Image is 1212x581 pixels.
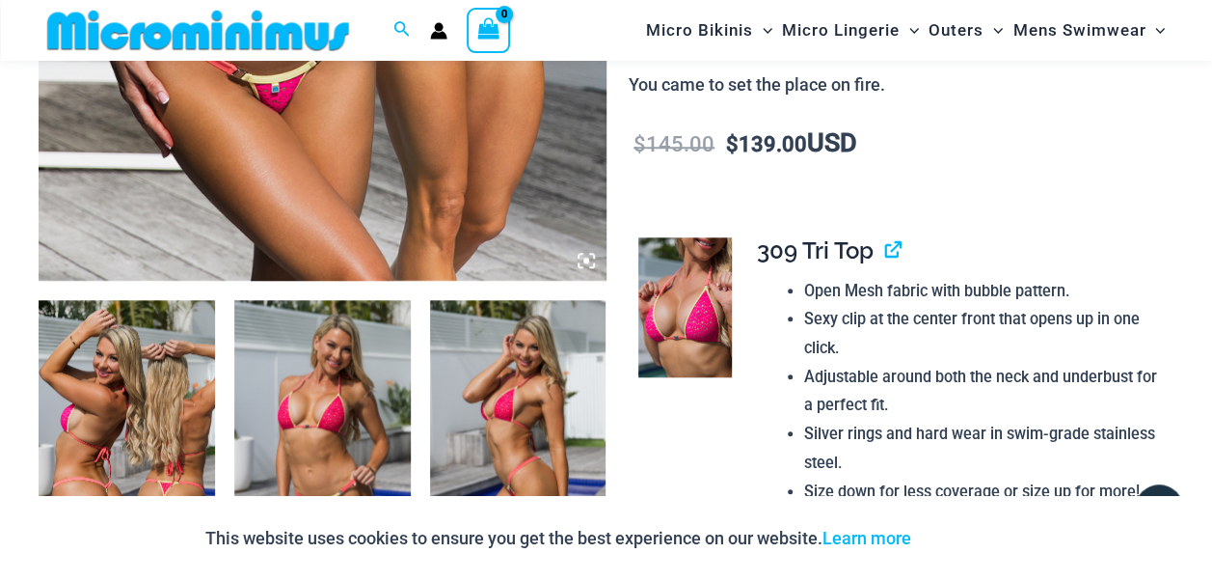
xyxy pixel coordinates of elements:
a: Search icon link [393,18,411,42]
span: Micro Bikinis [646,6,753,55]
li: Size down for less coverage or size up for more! [804,478,1158,507]
a: Micro LingerieMenu ToggleMenu Toggle [777,6,924,55]
span: Menu Toggle [753,6,772,55]
li: Adjustable around both the neck and underbust for a perfect fit. [804,363,1158,420]
nav: Site Navigation [638,3,1173,58]
bdi: 139.00 [726,132,807,156]
a: OutersMenu ToggleMenu Toggle [924,6,1008,55]
span: Menu Toggle [1145,6,1165,55]
a: Learn more [822,528,911,548]
img: Bubble Mesh Highlight Pink 309 Top [638,237,732,377]
img: Bubble Mesh Highlight Pink 309 Top 469 Thong [430,300,606,565]
li: Sexy clip at the center front that opens up in one click. [804,305,1158,362]
a: Micro BikinisMenu ToggleMenu Toggle [641,6,777,55]
span: 309 Tri Top [757,236,874,264]
img: Tri Top Pack B [39,300,215,565]
a: Account icon link [430,22,447,40]
span: $ [726,132,739,156]
span: Menu Toggle [983,6,1003,55]
img: Bubble Mesh Highlight Pink 309 Top 469 Thong [234,300,411,565]
p: This website uses cookies to ensure you get the best experience on our website. [205,524,911,553]
img: MM SHOP LOGO FLAT [40,9,357,52]
bdi: 145.00 [633,132,714,156]
span: Menu Toggle [900,6,919,55]
button: Accept [926,515,1008,562]
li: Open Mesh fabric with bubble pattern. [804,277,1158,306]
span: Mens Swimwear [1012,6,1145,55]
p: USD [629,129,1173,159]
span: $ [633,132,646,156]
a: Mens SwimwearMenu ToggleMenu Toggle [1008,6,1170,55]
a: View Shopping Cart, empty [467,8,511,52]
span: Outers [929,6,983,55]
span: Micro Lingerie [782,6,900,55]
li: Silver rings and hard wear in swim-grade stainless steel. [804,420,1158,477]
